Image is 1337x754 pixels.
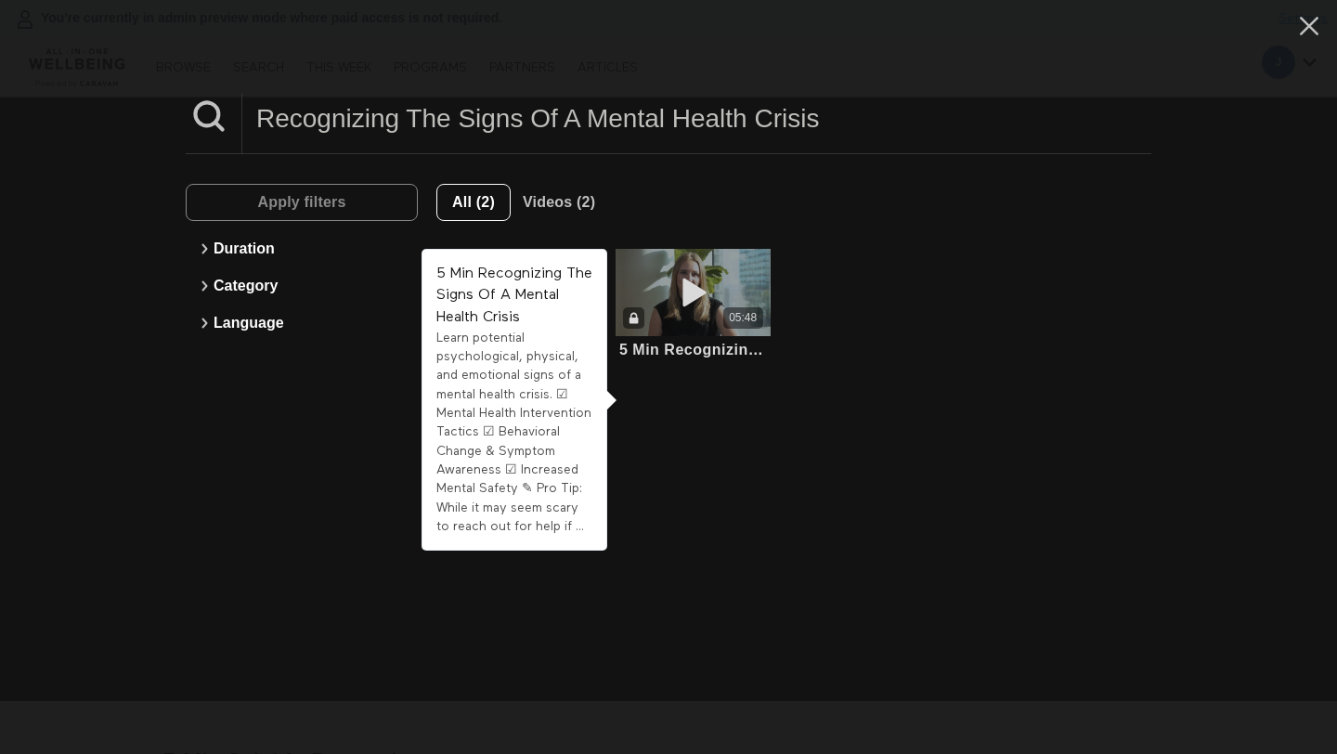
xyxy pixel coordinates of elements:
input: Search [242,93,1151,144]
div: 05:48 [729,310,757,326]
button: All (2) [436,184,511,221]
div: Learn potential psychological, physical, and emotional signs of a mental health crisis. ☑ Mental ... [436,329,592,536]
strong: 5 Min Recognizing The Signs Of A Mental Health Crisis [436,266,592,324]
a: 5 Min Recognizing The Signs Of A Mental Health Crisis05:485 Min Recognizing The Signs Of A Mental... [616,249,771,361]
button: Duration [195,230,409,267]
button: Videos (2) [511,184,607,221]
span: All (2) [452,194,495,210]
div: 5 Min Recognizing The Signs Of A Mental Health Crisis [619,341,767,358]
button: Language [195,305,409,342]
button: Category [195,267,409,305]
span: Videos (2) [523,194,595,210]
